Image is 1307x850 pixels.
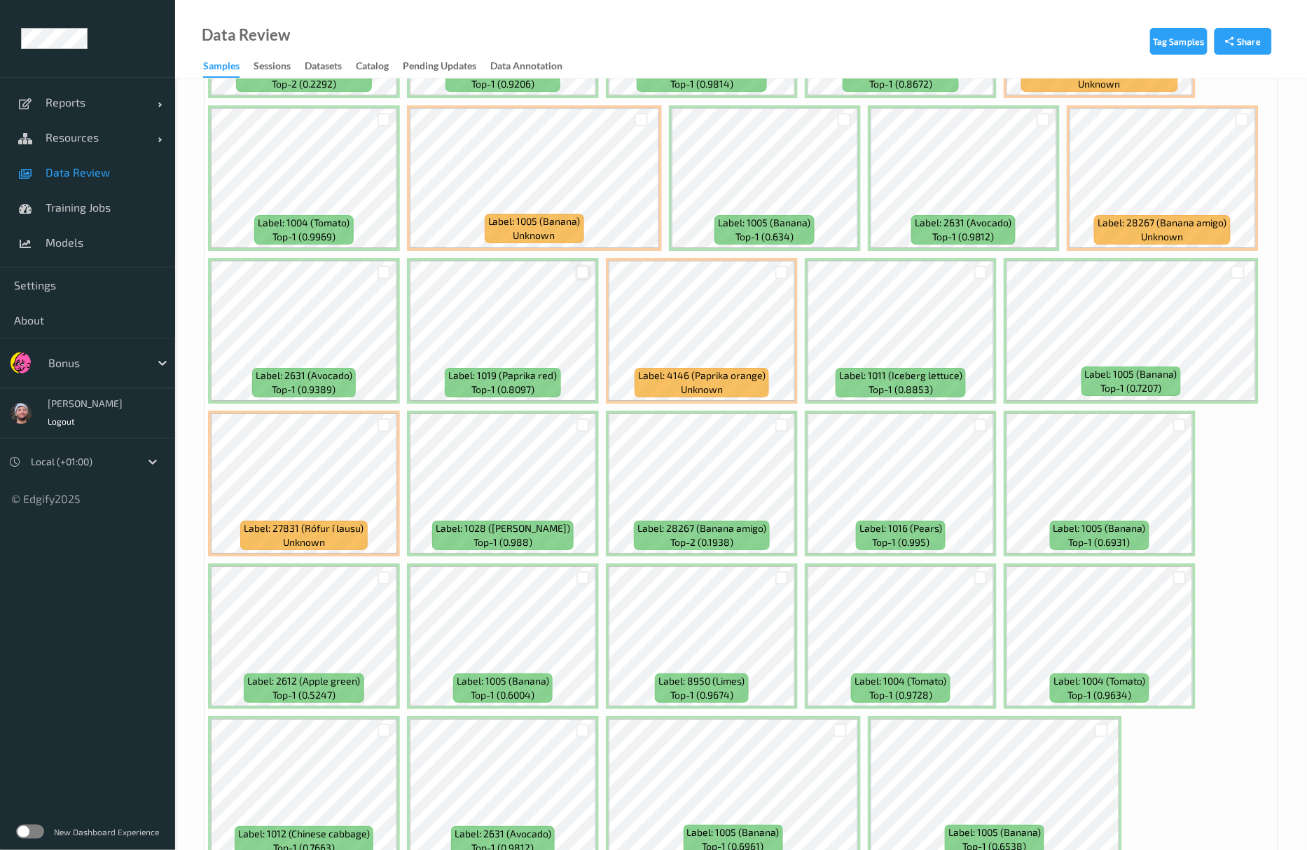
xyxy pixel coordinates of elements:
a: Datasets [305,57,356,76]
span: top-2 (0.1938) [670,535,733,549]
span: Label: 1004 (Tomato) [1054,674,1146,688]
span: top-1 (0.9812) [932,230,995,244]
span: top-1 (0.9389) [272,383,336,397]
span: top-1 (0.6004) [471,688,535,702]
span: top-1 (0.5247) [272,688,336,702]
span: Label: 28267 (Banana amigo) [1098,216,1227,230]
div: Data Review [202,28,290,42]
span: unknown [513,228,555,242]
span: top-1 (0.9728) [869,688,932,702]
div: Samples [203,59,240,78]
span: top-1 (0.634) [735,230,794,244]
span: unknown [283,535,325,549]
button: Share [1215,28,1272,55]
span: Label: 1005 (Banana) [687,825,780,839]
span: Label: 1005 (Banana) [1085,367,1177,381]
span: top-1 (0.988) [473,535,532,549]
span: top-1 (0.9634) [1068,688,1132,702]
span: Label: 2631 (Avocado) [455,827,551,841]
a: Catalog [356,57,403,76]
div: Datasets [305,59,342,76]
span: Label: 1005 (Banana) [719,216,811,230]
span: top-1 (0.9814) [670,77,733,91]
a: Sessions [254,57,305,76]
span: unknown [681,383,723,397]
span: Label: 1004 (Tomato) [258,216,350,230]
span: Label: 1011 (Iceberg lettuce) [839,369,962,383]
span: Label: 1028 ([PERSON_NAME]) [436,521,570,535]
a: Data Annotation [490,57,576,76]
span: Label: 28267 (Banana amigo) [637,521,766,535]
span: top-1 (0.8097) [471,383,534,397]
span: top-1 (0.8672) [869,77,932,91]
a: Samples [203,57,254,78]
span: Label: 1016 (Pears) [859,521,942,535]
span: Label: 1012 (Chinese cabbage) [238,827,370,841]
span: top-2 (0.2292) [272,77,336,91]
span: Label: 27831 (Rófur í lausu) [244,521,364,535]
span: top-1 (0.6931) [1069,535,1130,549]
span: top-1 (0.995) [872,535,929,549]
span: Label: 1019 (Paprika red) [449,369,558,383]
a: Pending Updates [403,57,490,76]
span: Label: 1005 (Banana) [457,674,549,688]
span: unknown [1142,230,1184,244]
div: Catalog [356,59,389,76]
span: Label: 2631 (Avocado) [256,369,352,383]
span: top-1 (0.8853) [869,383,933,397]
span: unknown [1079,77,1121,91]
span: top-1 (0.9674) [670,688,733,702]
button: Tag Samples [1150,28,1208,55]
span: Label: 1005 (Banana) [488,214,581,228]
span: Label: 1004 (Tomato) [855,674,947,688]
span: Label: 2612 (Apple green) [248,674,361,688]
div: Data Annotation [490,59,562,76]
div: Sessions [254,59,291,76]
span: top-1 (0.9206) [471,77,534,91]
span: top-1 (0.9969) [272,230,336,244]
div: Pending Updates [403,59,476,76]
span: Label: 2631 (Avocado) [915,216,1012,230]
span: Label: 8950 (Limes) [659,674,745,688]
span: Label: 4146 (Paprika orange) [638,369,766,383]
span: top-1 (0.7207) [1100,381,1161,395]
span: Label: 1005 (Banana) [1053,521,1146,535]
span: Label: 1005 (Banana) [948,825,1041,839]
